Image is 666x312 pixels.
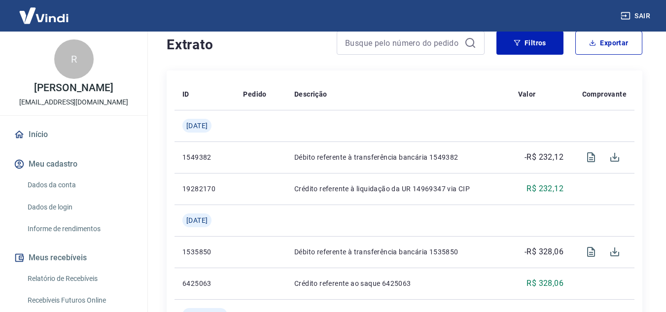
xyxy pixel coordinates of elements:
p: Valor [518,89,536,99]
p: R$ 328,06 [526,277,563,289]
p: 6425063 [182,278,227,288]
p: -R$ 232,12 [525,151,563,163]
a: Início [12,124,136,145]
span: [DATE] [186,121,208,131]
a: Dados da conta [24,175,136,195]
a: Recebíveis Futuros Online [24,290,136,311]
p: 1535850 [182,247,227,257]
p: Comprovante [582,89,627,99]
p: Pedido [243,89,266,99]
button: Exportar [575,31,642,55]
button: Sair [619,7,654,25]
p: Crédito referente à liquidação da UR 14969347 via CIP [294,184,502,194]
p: 19282170 [182,184,227,194]
p: Débito referente à transferência bancária 1549382 [294,152,502,162]
span: Visualizar [579,145,603,169]
p: 1549382 [182,152,227,162]
button: Meus recebíveis [12,247,136,269]
div: R [54,39,94,79]
p: Crédito referente ao saque 6425063 [294,278,502,288]
span: [DATE] [186,215,208,225]
p: Descrição [294,89,327,99]
a: Dados de login [24,197,136,217]
h4: Extrato [167,35,325,55]
p: -R$ 328,06 [525,246,563,258]
p: Débito referente à transferência bancária 1535850 [294,247,502,257]
button: Filtros [496,31,563,55]
span: Download [603,240,627,264]
p: [PERSON_NAME] [34,83,113,93]
a: Relatório de Recebíveis [24,269,136,289]
span: Visualizar [579,240,603,264]
img: Vindi [12,0,76,31]
input: Busque pelo número do pedido [345,35,460,50]
p: [EMAIL_ADDRESS][DOMAIN_NAME] [19,97,128,107]
span: Download [603,145,627,169]
p: ID [182,89,189,99]
a: Informe de rendimentos [24,219,136,239]
button: Meu cadastro [12,153,136,175]
p: R$ 232,12 [526,183,563,195]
